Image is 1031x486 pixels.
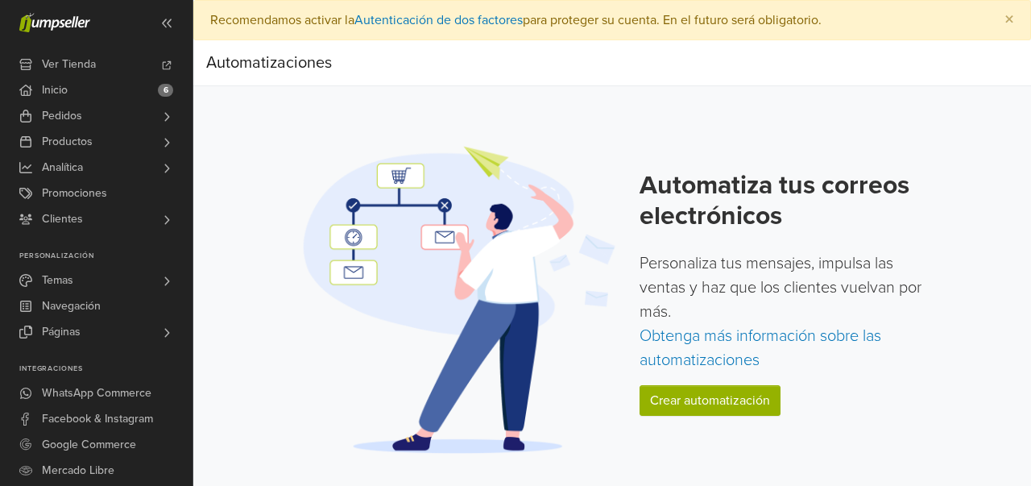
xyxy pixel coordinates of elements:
span: Navegación [42,293,101,319]
a: Obtenga más información sobre las automatizaciones [640,326,881,370]
span: Temas [42,268,73,293]
span: Ver Tienda [42,52,96,77]
a: Autenticación de dos factores [354,12,523,28]
span: Productos [42,129,93,155]
p: Personaliza tus mensajes, impulsa las ventas y haz que los clientes vuelvan por más. [640,251,926,372]
a: Crear automatización [640,385,780,416]
span: Analítica [42,155,83,181]
h2: Automatiza tus correos electrónicos [640,170,926,232]
span: Facebook & Instagram [42,406,153,432]
span: Mercado Libre [42,458,114,484]
div: Automatizaciones [206,47,332,79]
p: Integraciones [19,364,193,374]
span: WhatsApp Commerce [42,380,151,406]
img: Automation [298,144,620,455]
span: Promociones [42,181,107,206]
span: Inicio [42,77,68,103]
span: Pedidos [42,103,82,129]
button: Close [988,1,1030,39]
span: Páginas [42,319,81,345]
span: 6 [158,84,173,97]
span: Clientes [42,206,83,232]
span: × [1004,8,1014,31]
p: Personalización [19,251,193,261]
span: Google Commerce [42,432,136,458]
